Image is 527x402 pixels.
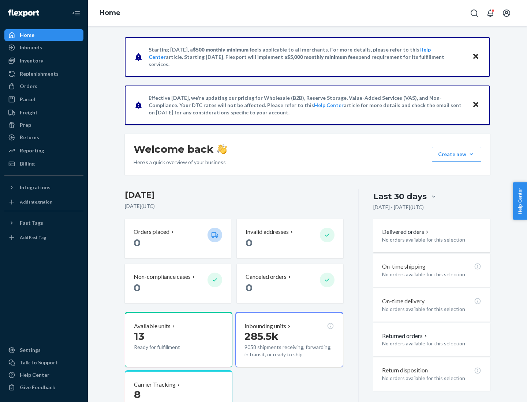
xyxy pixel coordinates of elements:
[382,236,481,243] p: No orders available for this selection
[20,44,42,51] div: Inbounds
[125,202,343,210] p: [DATE] ( UTC )
[4,55,83,67] a: Inventory
[125,264,231,303] button: Non-compliance cases 0
[432,147,481,162] button: Create new
[4,158,83,170] a: Billing
[4,68,83,80] a: Replenishments
[8,10,39,17] img: Flexport logo
[382,366,428,375] p: Return disposition
[125,189,343,201] h3: [DATE]
[20,384,55,391] div: Give Feedback
[20,147,44,154] div: Reporting
[20,134,39,141] div: Returns
[373,191,427,202] div: Last 30 days
[4,107,83,118] a: Freight
[4,94,83,105] a: Parcel
[4,119,83,131] a: Prep
[134,228,169,236] p: Orders placed
[125,312,232,367] button: Available units13Ready for fulfillment
[134,281,141,294] span: 0
[235,312,343,367] button: Inbounding units285.5k9058 shipments receiving, forwarding, in transit, or ready to ship
[20,371,49,379] div: Help Center
[134,159,227,166] p: Here’s a quick overview of your business
[20,359,58,366] div: Talk to Support
[134,143,227,156] h1: Welcome back
[134,236,141,249] span: 0
[244,322,286,330] p: Inbounding units
[20,234,46,240] div: Add Fast Tag
[134,344,202,351] p: Ready for fulfillment
[4,217,83,229] button: Fast Tags
[20,219,43,227] div: Fast Tags
[483,6,498,20] button: Open notifications
[20,31,34,39] div: Home
[382,375,481,382] p: No orders available for this selection
[382,340,481,347] p: No orders available for this selection
[382,306,481,313] p: No orders available for this selection
[237,264,343,303] button: Canceled orders 0
[20,160,35,167] div: Billing
[4,29,83,41] a: Home
[382,228,430,236] button: Delivered orders
[471,52,481,62] button: Close
[69,6,83,20] button: Close Navigation
[134,322,171,330] p: Available units
[20,96,35,103] div: Parcel
[20,70,59,77] div: Replenishments
[246,281,253,294] span: 0
[125,219,231,258] button: Orders placed 0
[4,382,83,393] button: Give Feedback
[4,80,83,92] a: Orders
[20,109,38,116] div: Freight
[4,369,83,381] a: Help Center
[244,344,334,358] p: 9058 shipments receiving, forwarding, in transit, or ready to ship
[94,3,126,24] ol: breadcrumbs
[20,199,52,205] div: Add Integration
[4,357,83,368] a: Talk to Support
[193,46,257,53] span: $500 monthly minimum fee
[4,145,83,156] a: Reporting
[149,94,465,116] p: Effective [DATE], we're updating our pricing for Wholesale (B2B), Reserve Storage, Value-Added Se...
[4,42,83,53] a: Inbounds
[20,346,41,354] div: Settings
[20,121,31,129] div: Prep
[4,344,83,356] a: Settings
[20,57,43,64] div: Inventory
[4,232,83,243] a: Add Fast Tag
[4,182,83,193] button: Integrations
[499,6,514,20] button: Open account menu
[382,271,481,278] p: No orders available for this selection
[244,330,279,342] span: 285.5k
[134,380,176,389] p: Carrier Tracking
[382,262,426,271] p: On-time shipping
[4,132,83,143] a: Returns
[20,83,37,90] div: Orders
[287,54,356,60] span: $5,000 monthly minimum fee
[246,273,287,281] p: Canceled orders
[382,332,429,340] button: Returned orders
[382,297,425,306] p: On-time delivery
[134,273,191,281] p: Non-compliance cases
[217,144,227,154] img: hand-wave emoji
[373,204,424,211] p: [DATE] - [DATE] ( UTC )
[134,388,141,401] span: 8
[246,228,289,236] p: Invalid addresses
[513,182,527,220] button: Help Center
[314,102,344,108] a: Help Center
[471,100,481,110] button: Close
[20,184,51,191] div: Integrations
[246,236,253,249] span: 0
[467,6,482,20] button: Open Search Box
[100,9,120,17] a: Home
[149,46,465,68] p: Starting [DATE], a is applicable to all merchants. For more details, please refer to this article...
[4,196,83,208] a: Add Integration
[134,330,144,342] span: 13
[237,219,343,258] button: Invalid addresses 0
